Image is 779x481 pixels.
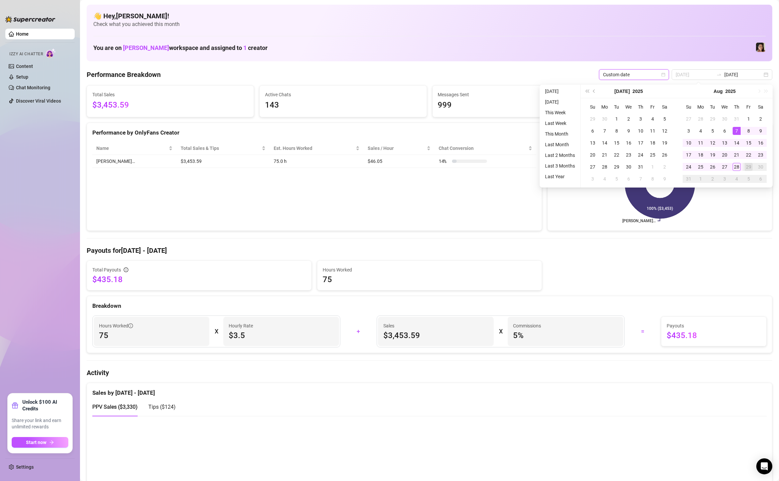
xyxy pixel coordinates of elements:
[12,417,68,430] span: Share your link and earn unlimited rewards
[721,127,729,135] div: 6
[583,85,591,98] button: Last year (Control + left)
[745,115,753,123] div: 1
[92,266,121,273] span: Total Payouts
[685,151,693,159] div: 17
[12,437,68,448] button: Start nowarrow-right
[344,326,373,337] div: +
[542,87,578,95] li: [DATE]
[589,139,597,147] div: 13
[661,151,669,159] div: 26
[625,127,633,135] div: 9
[659,161,671,173] td: 2025-08-02
[92,99,248,112] span: $3,453.59
[87,368,772,377] h4: Activity
[542,98,578,106] li: [DATE]
[148,404,176,410] span: Tips ( $124 )
[647,101,659,113] th: Fr
[755,101,767,113] th: Sa
[383,330,488,341] span: $3,453.59
[542,130,578,138] li: This Month
[611,173,623,185] td: 2025-08-05
[438,91,594,98] span: Messages Sent
[733,151,741,159] div: 21
[625,175,633,183] div: 6
[635,125,647,137] td: 2025-07-10
[695,113,707,125] td: 2025-07-28
[743,137,755,149] td: 2025-08-15
[709,175,717,183] div: 2
[542,119,578,127] li: Last Week
[611,149,623,161] td: 2025-07-22
[647,113,659,125] td: 2025-07-04
[613,163,621,171] div: 29
[667,322,761,329] span: Payouts
[731,149,743,161] td: 2025-08-21
[707,137,719,149] td: 2025-08-12
[625,115,633,123] div: 2
[513,330,618,341] span: 5 %
[542,173,578,181] li: Last Year
[659,125,671,137] td: 2025-07-12
[697,151,705,159] div: 18
[601,139,609,147] div: 14
[697,163,705,171] div: 25
[721,115,729,123] div: 30
[661,115,669,123] div: 5
[697,115,705,123] div: 28
[92,91,248,98] span: Total Sales
[757,163,765,171] div: 30
[93,21,766,28] span: Check what you achieved this month
[745,163,753,171] div: 29
[611,137,623,149] td: 2025-07-15
[635,149,647,161] td: 2025-07-24
[721,139,729,147] div: 13
[177,155,270,168] td: $3,453.59
[695,101,707,113] th: Mo
[637,127,645,135] div: 10
[92,274,306,285] span: $435.18
[601,163,609,171] div: 28
[731,113,743,125] td: 2025-07-31
[755,161,767,173] td: 2025-08-30
[542,151,578,159] li: Last 2 Months
[599,113,611,125] td: 2025-06-30
[745,127,753,135] div: 8
[265,91,421,98] span: Active Chats
[647,125,659,137] td: 2025-07-11
[587,173,599,185] td: 2025-08-03
[695,125,707,137] td: 2025-08-04
[743,113,755,125] td: 2025-08-01
[719,101,731,113] th: We
[647,161,659,173] td: 2025-08-01
[599,149,611,161] td: 2025-07-21
[623,113,635,125] td: 2025-07-02
[22,399,68,412] strong: Unlock $100 AI Credits
[635,137,647,149] td: 2025-07-17
[683,149,695,161] td: 2025-08-17
[707,101,719,113] th: Tu
[368,145,425,152] span: Sales / Hour
[542,162,578,170] li: Last 3 Months
[629,326,657,337] div: =
[707,173,719,185] td: 2025-09-02
[709,151,717,159] div: 19
[757,127,765,135] div: 9
[87,246,772,255] h4: Payouts for [DATE] - [DATE]
[611,161,623,173] td: 2025-07-29
[589,163,597,171] div: 27
[92,404,138,410] span: PPV Sales ( $3,330 )
[603,70,665,80] span: Custom date
[745,151,753,159] div: 22
[16,74,28,80] a: Setup
[613,127,621,135] div: 8
[755,137,767,149] td: 2025-08-16
[745,175,753,183] div: 5
[685,175,693,183] div: 31
[637,115,645,123] div: 3
[649,127,657,135] div: 11
[683,161,695,173] td: 2025-08-24
[709,127,717,135] div: 5
[683,125,695,137] td: 2025-08-03
[613,175,621,183] div: 5
[623,161,635,173] td: 2025-07-30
